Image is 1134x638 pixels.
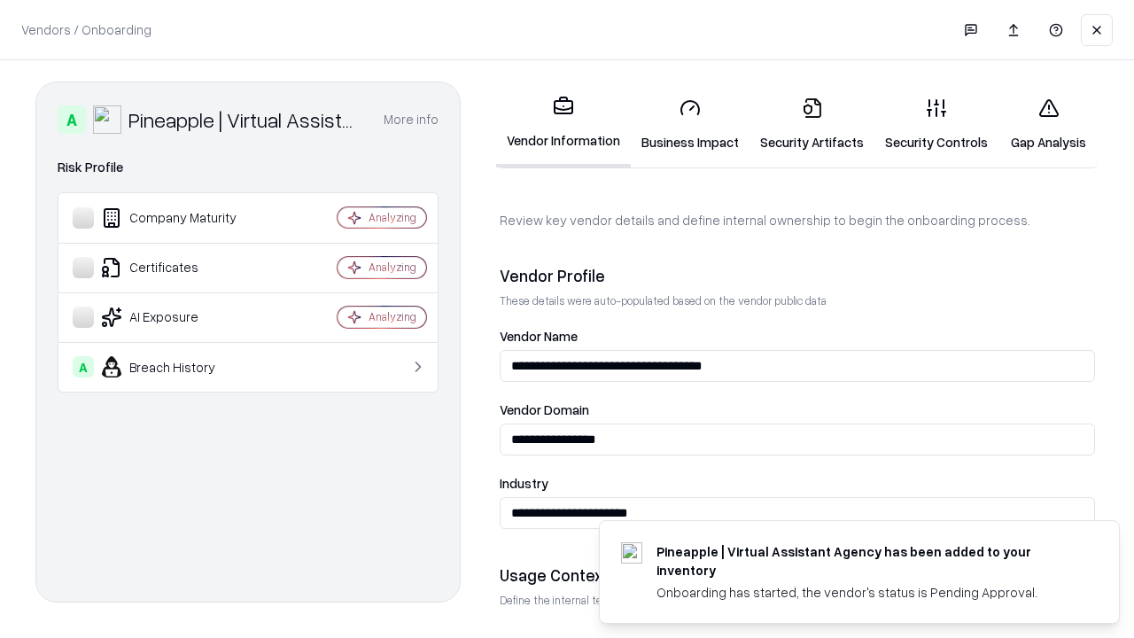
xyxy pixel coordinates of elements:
div: Certificates [73,257,284,278]
a: Business Impact [631,83,750,166]
div: Company Maturity [73,207,284,229]
img: trypineapple.com [621,542,642,564]
div: Vendor Profile [500,265,1095,286]
div: Usage Context [500,564,1095,586]
div: Analyzing [369,210,416,225]
a: Gap Analysis [998,83,1099,166]
div: Analyzing [369,309,416,324]
div: Risk Profile [58,157,439,178]
img: Pineapple | Virtual Assistant Agency [93,105,121,134]
a: Security Controls [874,83,998,166]
label: Vendor Name [500,330,1095,343]
p: Define the internal team and reason for using this vendor. This helps assess business relevance a... [500,593,1095,608]
button: More info [384,104,439,136]
label: Industry [500,477,1095,490]
p: Vendors / Onboarding [21,20,151,39]
div: Breach History [73,356,284,377]
div: Pineapple | Virtual Assistant Agency has been added to your inventory [656,542,1076,580]
div: Analyzing [369,260,416,275]
div: A [58,105,86,134]
div: AI Exposure [73,307,284,328]
div: Onboarding has started, the vendor's status is Pending Approval. [656,583,1076,602]
div: Pineapple | Virtual Assistant Agency [128,105,362,134]
p: These details were auto-populated based on the vendor public data [500,293,1095,308]
p: Review key vendor details and define internal ownership to begin the onboarding process. [500,211,1095,230]
a: Vendor Information [496,82,631,167]
a: Security Artifacts [750,83,874,166]
div: A [73,356,94,377]
label: Vendor Domain [500,403,1095,416]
